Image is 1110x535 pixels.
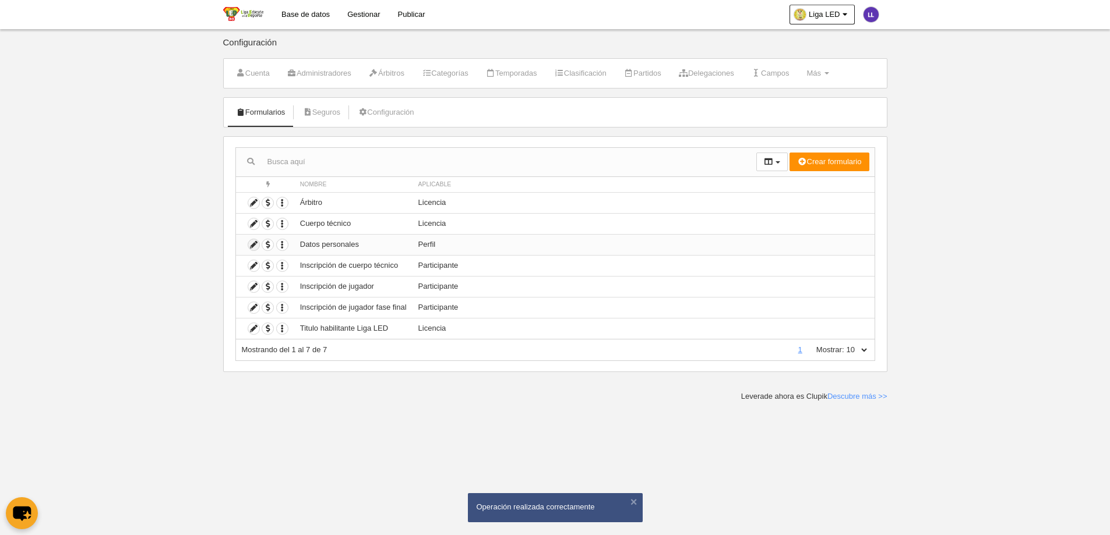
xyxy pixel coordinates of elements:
button: Crear formulario [790,153,869,171]
td: Inscripción de jugador [294,276,413,297]
a: Partidos [618,65,668,82]
a: Liga LED [790,5,854,24]
img: Liga LED [223,7,263,21]
td: Participante [413,255,875,276]
button: chat-button [6,497,38,529]
a: Más [800,65,835,82]
td: Inscripción de cuerpo técnico [294,255,413,276]
a: Descubre más >> [827,392,887,401]
td: Inscripción de jugador fase final [294,297,413,318]
a: Temporadas [480,65,544,82]
a: Seguros [296,104,347,121]
a: Categorías [415,65,475,82]
td: Cuerpo técnico [294,213,413,234]
button: × [628,496,640,508]
a: Cuenta [230,65,276,82]
div: Leverade ahora es Clupik [741,391,887,402]
td: Datos personales [294,234,413,255]
img: c2l6ZT0zMHgzMCZmcz05JnRleHQ9TEwmYmc9NWUzNWIx.png [864,7,879,22]
div: Operación realizada correctamente [477,502,634,512]
label: Mostrar: [805,345,844,355]
span: Mostrando del 1 al 7 de 7 [242,345,327,354]
input: Busca aquí [236,153,756,171]
td: Titulo habilitante Liga LED [294,318,413,339]
span: Aplicable [418,181,452,187]
span: Nombre [300,181,327,187]
td: Árbitro [294,192,413,213]
a: Configuración [351,104,420,121]
td: Licencia [413,192,875,213]
span: Más [806,69,821,77]
span: Liga LED [809,9,840,20]
div: Configuración [223,38,887,58]
a: Formularios [230,104,292,121]
a: Administradores [281,65,358,82]
a: Árbitros [362,65,411,82]
img: Oa3ElrZntIAI.30x30.jpg [794,9,806,20]
td: Perfil [413,234,875,255]
td: Participante [413,297,875,318]
td: Participante [413,276,875,297]
a: Campos [745,65,796,82]
a: 1 [796,345,805,354]
a: Delegaciones [672,65,741,82]
a: Clasificación [548,65,613,82]
td: Licencia [413,318,875,339]
td: Licencia [413,213,875,234]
